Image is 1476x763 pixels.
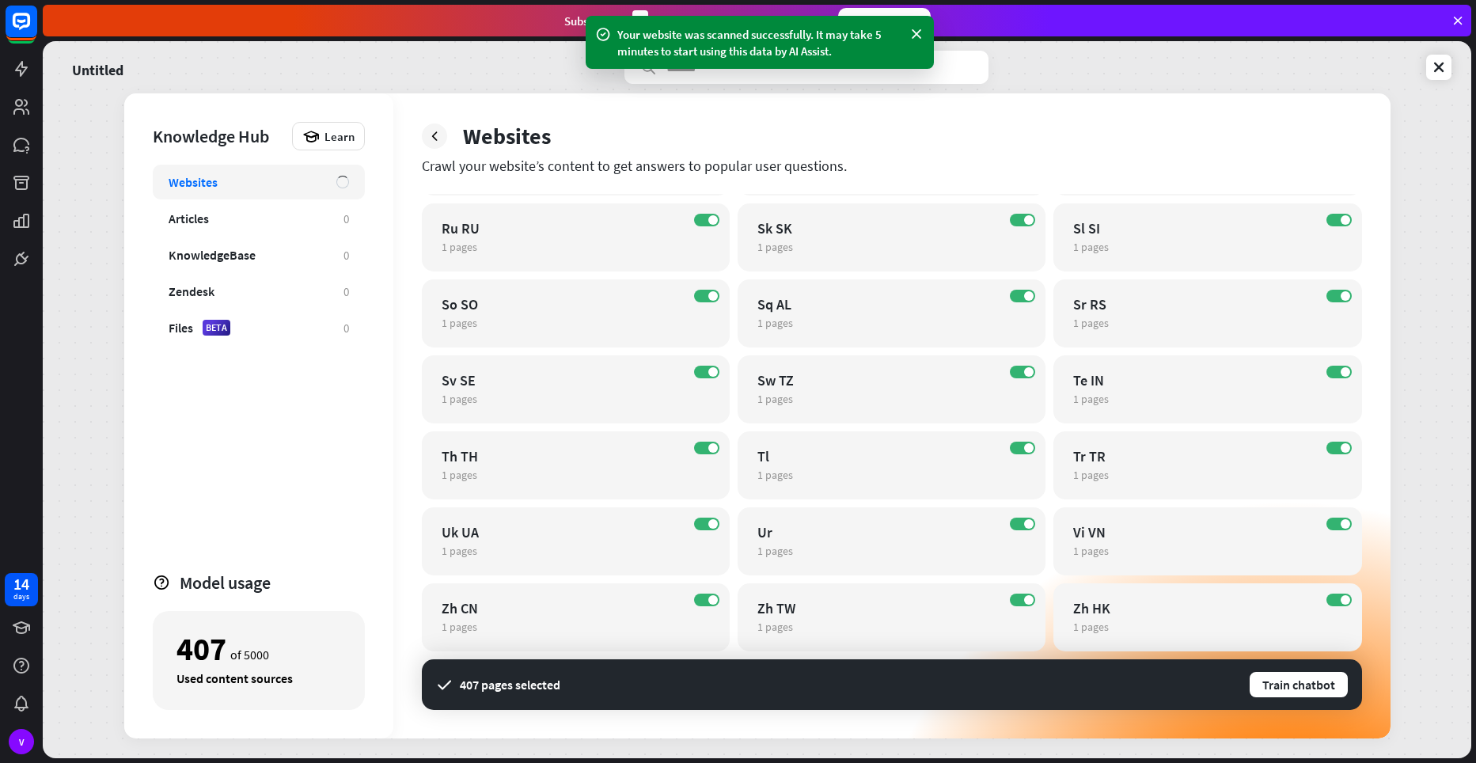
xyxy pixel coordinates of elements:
span: 1 pages [757,316,793,330]
span: 1 pages [1073,392,1109,406]
span: 1 pages [757,468,793,482]
div: 0 [343,321,349,336]
span: 1 pages [442,620,477,634]
div: Te IN [1073,371,1314,389]
div: Subscribe in days to get your first month for $1 [564,10,825,32]
div: 407 pages selected [460,677,560,693]
div: Your website was scanned successfully. It may take 5 minutes to start using this data by AI Assist. [617,26,902,59]
div: Sq AL [757,295,998,313]
span: 1 pages [442,544,477,558]
a: Untitled [72,51,123,84]
div: Ru RU [442,219,682,237]
div: V [9,729,34,754]
button: Open LiveChat chat widget [13,6,60,54]
button: Train chatbot [1248,670,1349,699]
span: 1 pages [442,468,477,482]
div: Knowledge Hub [153,125,284,147]
div: Sr RS [1073,295,1314,313]
div: Uk UA [442,523,682,541]
span: 1 pages [1073,240,1109,254]
span: 1 pages [757,240,793,254]
div: Th TH [442,447,682,465]
div: Tl [757,447,998,465]
span: 1 pages [1073,620,1109,634]
div: KnowledgeBase [169,247,256,263]
div: Zh CN [442,599,682,617]
div: days [13,591,29,602]
div: Model usage [180,571,365,594]
span: 1 pages [1073,544,1109,558]
div: BETA [203,320,230,336]
div: 14 [13,577,29,591]
div: Tr TR [1073,447,1314,465]
span: 1 pages [1073,316,1109,330]
a: 14 days [5,573,38,606]
div: So SO [442,295,682,313]
span: Learn [324,129,355,144]
div: 0 [343,211,349,226]
div: Crawl your website’s content to get answers to popular user questions. [422,157,1362,175]
span: 1 pages [442,240,477,254]
div: Sl SI [1073,219,1314,237]
div: Sv SE [442,371,682,389]
div: Zh HK [1073,599,1314,617]
div: Zendesk [169,283,214,299]
div: Ur [757,523,998,541]
div: Used content sources [176,670,341,686]
div: of 5000 [176,636,341,662]
span: 1 pages [757,392,793,406]
span: 1 pages [757,620,793,634]
span: 1 pages [757,544,793,558]
div: Files [169,320,193,336]
div: Zh TW [757,599,998,617]
span: 1 pages [1073,468,1109,482]
span: 1 pages [442,316,477,330]
div: Websites [169,174,218,190]
div: Sw TZ [757,371,998,389]
div: Subscribe now [838,8,931,33]
div: Sk SK [757,219,998,237]
div: 0 [343,248,349,263]
div: Websites [463,122,551,150]
div: 407 [176,636,226,662]
div: Articles [169,211,209,226]
div: 3 [632,10,648,32]
div: 0 [343,284,349,299]
div: Vi VN [1073,523,1314,541]
span: 1 pages [442,392,477,406]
